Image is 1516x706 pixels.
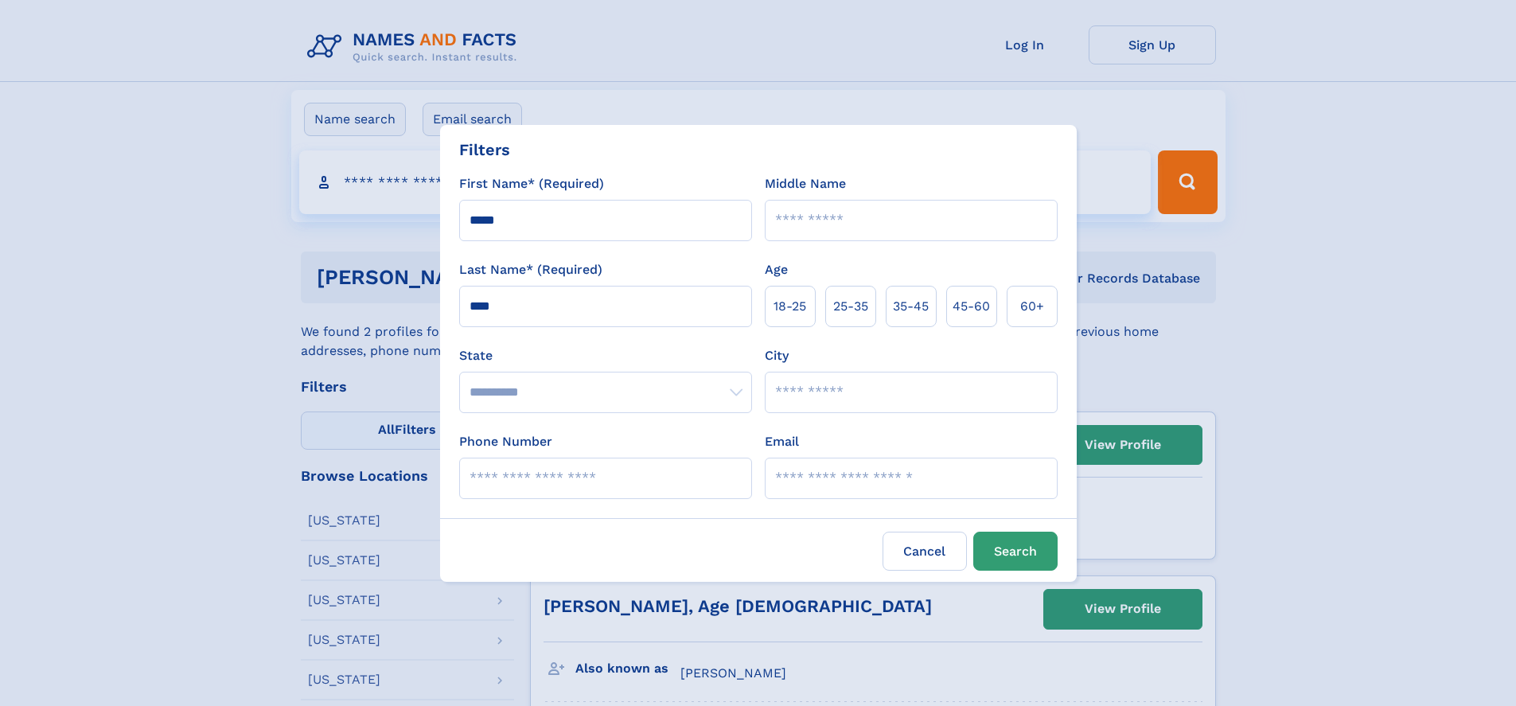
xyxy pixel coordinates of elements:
span: 35‑45 [893,297,929,316]
label: Cancel [883,532,967,571]
label: Age [765,260,788,279]
label: Middle Name [765,174,846,193]
div: Filters [459,138,510,162]
button: Search [973,532,1058,571]
label: Last Name* (Required) [459,260,602,279]
span: 25‑35 [833,297,868,316]
label: Email [765,432,799,451]
label: City [765,346,789,365]
label: State [459,346,752,365]
span: 60+ [1020,297,1044,316]
label: Phone Number [459,432,552,451]
span: 45‑60 [953,297,990,316]
label: First Name* (Required) [459,174,604,193]
span: 18‑25 [774,297,806,316]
